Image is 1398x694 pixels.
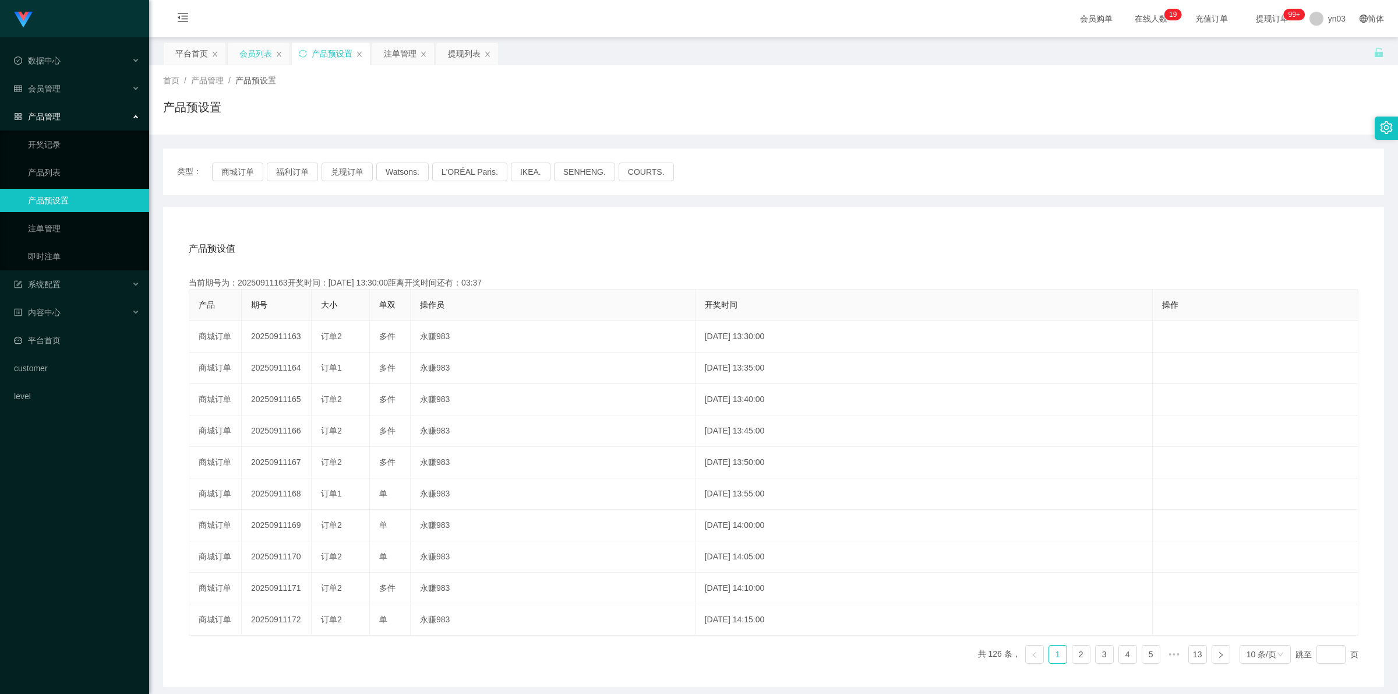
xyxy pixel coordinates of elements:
a: 图标: dashboard平台首页 [14,329,140,352]
i: 图标: form [14,280,22,288]
li: 下一页 [1212,645,1230,664]
td: 永赚983 [411,415,696,447]
span: 多件 [379,332,396,341]
td: 永赚983 [411,321,696,353]
p: 9 [1173,9,1177,20]
span: 操作 [1162,300,1178,309]
span: 大小 [321,300,337,309]
span: 充值订单 [1189,15,1234,23]
button: SENHENG. [554,163,615,181]
i: 图标: setting [1380,121,1393,134]
i: 图标: close [276,51,283,58]
span: 数据中心 [14,56,61,65]
span: 单 [379,552,387,561]
a: 5 [1142,646,1160,663]
td: 商城订单 [189,384,242,415]
td: 永赚983 [411,384,696,415]
a: 3 [1096,646,1113,663]
td: [DATE] 14:00:00 [696,510,1153,541]
td: 永赚983 [411,353,696,384]
i: 图标: profile [14,308,22,316]
li: 上一页 [1025,645,1044,664]
div: 会员列表 [239,43,272,65]
span: 订单2 [321,332,342,341]
td: [DATE] 13:45:00 [696,415,1153,447]
td: [DATE] 13:55:00 [696,478,1153,510]
div: 平台首页 [175,43,208,65]
i: 图标: global [1360,15,1368,23]
li: 向后 5 页 [1165,645,1184,664]
span: 提现订单 [1250,15,1294,23]
td: [DATE] 14:15:00 [696,604,1153,636]
a: 1 [1049,646,1067,663]
sup: 284 [1283,9,1304,20]
td: 永赚983 [411,510,696,541]
td: [DATE] 13:50:00 [696,447,1153,478]
a: level [14,385,140,408]
i: 图标: down [1277,651,1284,659]
span: 订单2 [321,520,342,530]
span: 订单2 [321,394,342,404]
span: 单双 [379,300,396,309]
li: 4 [1118,645,1137,664]
div: 当前期号为：20250911163开奖时间：[DATE] 13:30:00距离开奖时间还有：03:37 [189,277,1358,289]
span: 订单1 [321,363,342,372]
td: 商城订单 [189,541,242,573]
td: 20250911165 [242,384,312,415]
span: 单 [379,520,387,530]
li: 1 [1048,645,1067,664]
td: [DATE] 14:05:00 [696,541,1153,573]
button: IKEA. [511,163,550,181]
span: 内容中心 [14,308,61,317]
div: 产品预设置 [312,43,352,65]
td: 商城订单 [189,447,242,478]
span: 系统配置 [14,280,61,289]
button: Watsons. [376,163,429,181]
td: 永赚983 [411,541,696,573]
td: 永赚983 [411,447,696,478]
td: [DATE] 13:35:00 [696,353,1153,384]
span: 订单2 [321,426,342,435]
td: [DATE] 14:10:00 [696,573,1153,604]
i: 图标: left [1031,651,1038,658]
span: 多件 [379,426,396,435]
a: customer [14,357,140,380]
td: 20250911168 [242,478,312,510]
span: 开奖时间 [705,300,737,309]
span: 多件 [379,583,396,593]
td: 永赚983 [411,573,696,604]
i: 图标: check-circle-o [14,57,22,65]
i: 图标: close [420,51,427,58]
a: 产品列表 [28,161,140,184]
li: 13 [1188,645,1207,664]
div: 跳至 页 [1295,645,1358,664]
span: 首页 [163,76,179,85]
span: / [184,76,186,85]
td: 永赚983 [411,604,696,636]
span: ••• [1165,645,1184,664]
i: 图标: close [356,51,363,58]
td: 商城订单 [189,353,242,384]
td: 20250911163 [242,321,312,353]
button: 商城订单 [212,163,263,181]
td: 商城订单 [189,478,242,510]
img: logo.9652507e.png [14,12,33,28]
td: 商城订单 [189,604,242,636]
span: 产品管理 [191,76,224,85]
td: 20250911170 [242,541,312,573]
button: 兑现订单 [322,163,373,181]
td: 商城订单 [189,321,242,353]
td: 20250911172 [242,604,312,636]
a: 4 [1119,646,1136,663]
span: 订单1 [321,489,342,498]
a: 即时注单 [28,245,140,268]
span: 产品预设置 [235,76,276,85]
h1: 产品预设置 [163,98,221,116]
span: 单 [379,615,387,624]
li: 2 [1072,645,1090,664]
span: 单 [379,489,387,498]
span: 期号 [251,300,267,309]
li: 共 126 条， [978,645,1021,664]
button: COURTS. [619,163,674,181]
